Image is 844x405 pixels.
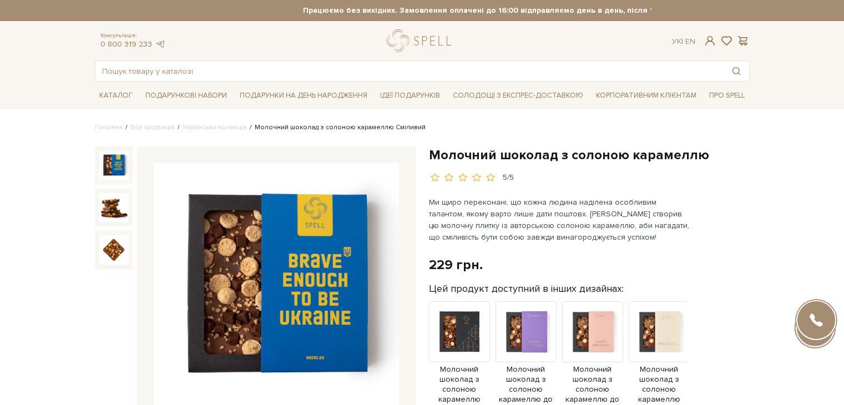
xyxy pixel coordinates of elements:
a: Солодощі з експрес-доставкою [448,86,588,105]
li: Молочний шоколад з солоною карамеллю Сміливий [247,123,426,133]
img: Продукт [562,301,623,362]
img: Молочний шоколад з солоною карамеллю [99,235,128,264]
span: Про Spell [705,87,749,104]
span: Каталог [95,87,137,104]
p: Ми щиро переконані, що кожна людина наділена особливим талантом, якому варто лише дати поштовх. [... [429,196,689,243]
a: Головна [95,123,123,131]
input: Пошук товару у каталозі [95,61,724,81]
img: Продукт [496,301,557,362]
span: Подарункові набори [141,87,231,104]
img: Молочний шоколад з солоною карамеллю [99,151,128,180]
img: Продукт [429,301,490,362]
span: Ідеї подарунків [376,87,444,104]
a: Вся продукція [130,123,175,131]
button: Пошук товару у каталозі [724,61,749,81]
img: Молочний шоколад з солоною карамеллю [99,193,128,222]
h1: Молочний шоколад з солоною карамеллю [429,146,750,164]
a: En [685,37,695,46]
span: | [681,37,683,46]
div: 5/5 [503,173,514,183]
div: Ук [672,37,695,47]
div: 229 грн. [429,256,483,274]
a: logo [387,29,456,52]
span: Консультація: [100,32,166,39]
a: Корпоративним клієнтам [592,86,701,105]
a: telegram [155,39,166,49]
a: Молочний шоколад з солоною карамеллю [429,326,490,404]
span: Молочний шоколад з солоною карамеллю [429,364,490,405]
a: 0 800 319 233 [100,39,152,49]
span: Подарунки на День народження [235,87,372,104]
label: Цей продукт доступний в інших дизайнах: [429,282,624,295]
a: Українська колекція [183,123,247,131]
img: Продукт [629,301,690,362]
